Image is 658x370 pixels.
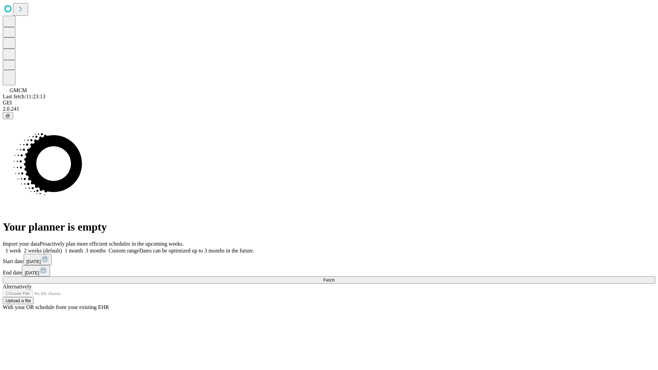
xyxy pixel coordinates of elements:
[40,241,184,247] span: Proactively plan more efficient schedules in the upcoming weeks.
[3,276,655,284] button: Fetch
[3,284,32,289] span: Alternatively
[22,265,50,276] button: [DATE]
[3,100,655,106] div: GEI
[3,241,40,247] span: Import your data
[323,277,334,283] span: Fetch
[5,113,10,118] span: @
[3,297,34,304] button: Upload a file
[3,221,655,233] h1: Your planner is empty
[25,270,39,275] span: [DATE]
[139,248,254,254] span: Dates can be optimized up to 3 months in the future.
[26,259,41,264] span: [DATE]
[65,248,83,254] span: 1 month
[3,304,109,310] span: With your OR schedule from your existing EHR
[3,106,655,112] div: 2.0.241
[109,248,139,254] span: Custom range
[24,254,52,265] button: [DATE]
[86,248,106,254] span: 3 months
[10,87,27,93] span: GMCM
[3,265,655,276] div: End date
[3,254,655,265] div: Start date
[24,248,62,254] span: 2 weeks (default)
[3,112,13,119] button: @
[3,94,45,99] span: Last fetch: 11:23:13
[5,248,21,254] span: 1 week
